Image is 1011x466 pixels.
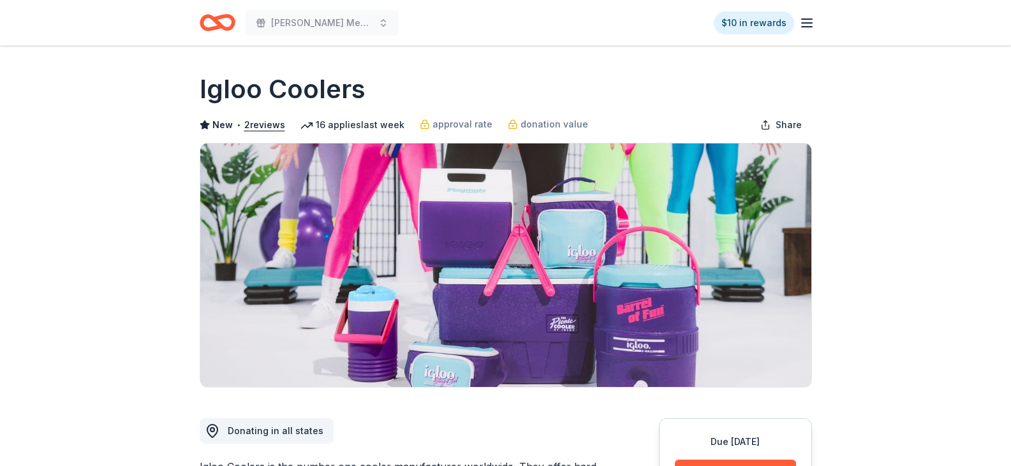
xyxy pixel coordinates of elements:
div: 16 applies last week [300,117,404,133]
a: $10 in rewards [714,11,794,34]
span: approval rate [432,117,492,132]
button: 2reviews [244,117,285,133]
button: [PERSON_NAME] Memorial Golf Tournament [246,10,399,36]
span: • [236,120,240,130]
h1: Igloo Coolers [200,71,365,107]
span: Donating in all states [228,425,323,436]
a: donation value [508,117,588,132]
div: Due [DATE] [675,434,796,449]
a: Home [200,8,235,38]
span: [PERSON_NAME] Memorial Golf Tournament [271,15,373,31]
button: Share [750,112,812,138]
a: approval rate [420,117,492,132]
span: donation value [520,117,588,132]
img: Image for Igloo Coolers [200,143,811,387]
span: Share [776,117,802,133]
span: New [212,117,233,133]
